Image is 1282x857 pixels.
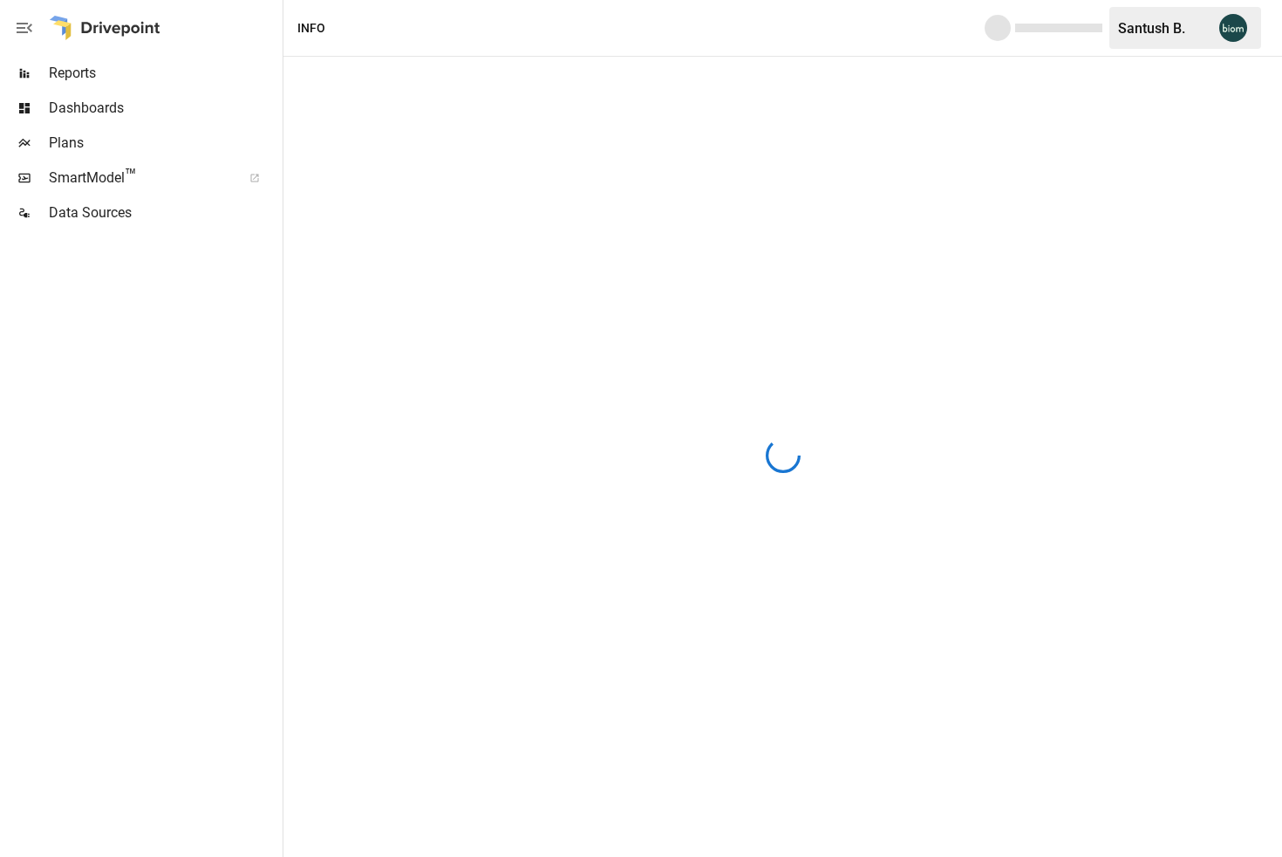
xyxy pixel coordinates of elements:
span: Plans [49,133,279,154]
span: Reports [49,63,279,84]
img: Santush Barot [1219,14,1247,42]
span: SmartModel [49,168,230,189]
span: Data Sources [49,202,279,223]
span: Dashboards [49,98,279,119]
button: Santush Barot [1209,3,1258,52]
div: Santush B. [1118,20,1209,37]
span: ™ [125,165,137,187]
